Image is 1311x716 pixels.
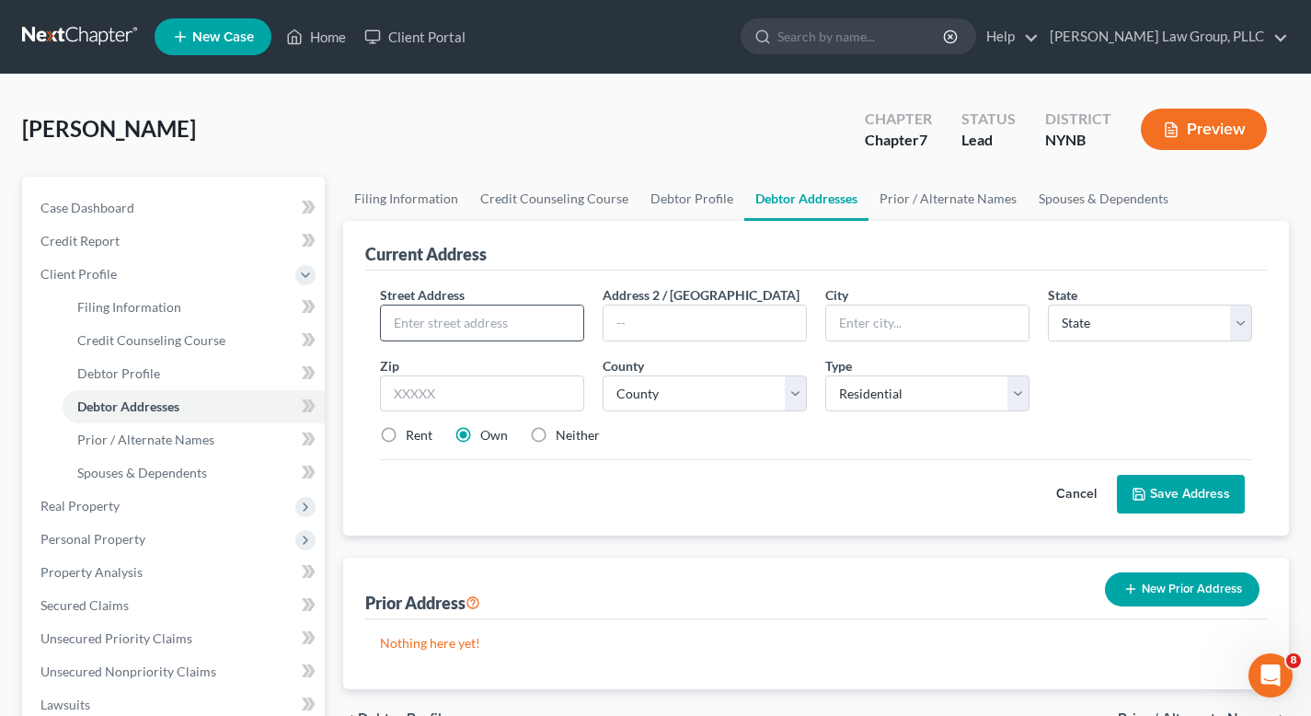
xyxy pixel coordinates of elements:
[77,332,225,348] span: Credit Counseling Course
[865,109,932,130] div: Chapter
[1141,109,1267,150] button: Preview
[77,299,181,315] span: Filing Information
[1286,653,1301,668] span: 8
[1045,109,1111,130] div: District
[63,357,325,390] a: Debtor Profile
[961,109,1016,130] div: Status
[63,456,325,490] a: Spouses & Dependents
[40,266,117,282] span: Client Profile
[480,426,508,445] label: Own
[22,115,196,142] span: [PERSON_NAME]
[380,287,465,303] span: Street Address
[40,233,120,248] span: Credit Report
[26,655,325,688] a: Unsecured Nonpriority Claims
[26,225,325,258] a: Credit Report
[825,287,848,303] span: City
[192,30,254,44] span: New Case
[40,597,129,613] span: Secured Claims
[977,20,1039,53] a: Help
[40,697,90,712] span: Lawsuits
[1105,572,1259,606] button: New Prior Address
[277,20,355,53] a: Home
[1041,20,1288,53] a: [PERSON_NAME] Law Group, PLLC
[40,498,120,514] span: Real Property
[381,306,583,341] input: Enter street address
[26,556,325,589] a: Property Analysis
[825,356,852,375] label: Type
[556,426,600,445] label: Neither
[365,592,480,614] div: Prior Address
[1028,177,1179,221] a: Spouses & Dependents
[365,243,487,265] div: Current Address
[744,177,868,221] a: Debtor Addresses
[919,131,927,148] span: 7
[1045,130,1111,151] div: NYNB
[1036,476,1117,513] button: Cancel
[469,177,639,221] a: Credit Counseling Course
[26,191,325,225] a: Case Dashboard
[604,306,806,341] input: --
[1048,287,1077,303] span: State
[355,20,475,53] a: Client Portal
[826,306,1029,341] input: Enter city...
[63,423,325,456] a: Prior / Alternate Names
[77,398,179,414] span: Debtor Addresses
[77,465,207,480] span: Spouses & Dependents
[40,564,143,580] span: Property Analysis
[63,390,325,423] a: Debtor Addresses
[865,130,932,151] div: Chapter
[406,426,432,445] label: Rent
[380,375,584,412] input: XXXXX
[1248,653,1293,698] iframe: Intercom live chat
[777,19,946,53] input: Search by name...
[40,664,216,679] span: Unsecured Nonpriority Claims
[380,634,1252,652] p: Nothing here yet!
[961,130,1016,151] div: Lead
[40,200,134,215] span: Case Dashboard
[40,630,192,646] span: Unsecured Priority Claims
[77,365,160,381] span: Debtor Profile
[26,622,325,655] a: Unsecured Priority Claims
[26,589,325,622] a: Secured Claims
[603,358,644,374] span: County
[603,285,799,305] label: Address 2 / [GEOGRAPHIC_DATA]
[77,432,214,447] span: Prior / Alternate Names
[639,177,744,221] a: Debtor Profile
[63,291,325,324] a: Filing Information
[1117,475,1245,514] button: Save Address
[380,358,399,374] span: Zip
[40,531,145,547] span: Personal Property
[343,177,469,221] a: Filing Information
[63,324,325,357] a: Credit Counseling Course
[868,177,1028,221] a: Prior / Alternate Names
